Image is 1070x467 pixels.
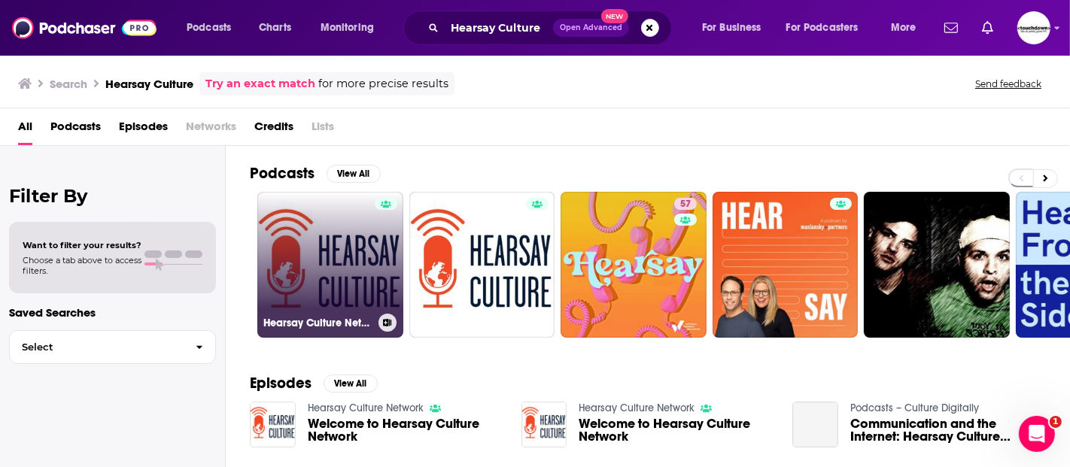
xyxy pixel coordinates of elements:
[680,197,691,212] span: 57
[1017,11,1050,44] button: Show profile menu
[891,17,916,38] span: More
[250,164,315,183] h2: Podcasts
[12,14,157,42] img: Podchaser - Follow, Share and Rate Podcasts
[50,114,101,145] a: Podcasts
[1019,416,1055,452] iframe: Intercom live chat
[310,16,394,40] button: open menu
[186,114,236,145] span: Networks
[702,17,761,38] span: For Business
[976,15,999,41] a: Show notifications dropdown
[938,15,964,41] a: Show notifications dropdown
[10,342,184,352] span: Select
[777,16,880,40] button: open menu
[792,402,838,447] a: Communication and the Internet: Hearsay Culture Podcast
[674,198,697,210] a: 57
[561,192,707,338] a: 57
[553,19,629,37] button: Open AdvancedNew
[692,16,780,40] button: open menu
[1017,11,1050,44] img: User Profile
[176,16,251,40] button: open menu
[105,77,193,91] h3: Hearsay Culture
[324,375,378,393] button: View All
[327,165,381,183] button: View All
[850,402,979,414] a: Podcasts – Culture Digitally
[250,374,378,393] a: EpisodesView All
[579,417,774,443] a: Welcome to Hearsay Culture Network
[418,11,686,45] div: Search podcasts, credits, & more...
[259,17,291,38] span: Charts
[9,330,216,364] button: Select
[880,16,935,40] button: open menu
[9,185,216,207] h2: Filter By
[263,317,372,329] h3: Hearsay Culture Network
[312,114,334,145] span: Lists
[50,77,87,91] h3: Search
[786,17,859,38] span: For Podcasters
[250,164,381,183] a: PodcastsView All
[579,402,695,414] a: Hearsay Culture Network
[249,16,300,40] a: Charts
[257,192,403,338] a: Hearsay Culture Network
[321,17,374,38] span: Monitoring
[23,240,141,250] span: Want to filter your results?
[250,402,296,447] img: Welcome to Hearsay Culture Network
[521,402,567,447] img: Welcome to Hearsay Culture Network
[445,16,553,40] input: Search podcasts, credits, & more...
[308,402,424,414] a: Hearsay Culture Network
[1017,11,1050,44] span: Logged in as jvervelde
[318,75,448,92] span: for more precise results
[850,417,1046,443] a: Communication and the Internet: Hearsay Culture Podcast
[560,24,622,32] span: Open Advanced
[9,305,216,320] p: Saved Searches
[205,75,315,92] a: Try an exact match
[119,114,168,145] a: Episodes
[254,114,293,145] a: Credits
[308,417,503,443] a: Welcome to Hearsay Culture Network
[601,9,628,23] span: New
[187,17,231,38] span: Podcasts
[1050,416,1062,428] span: 1
[18,114,32,145] a: All
[23,255,141,276] span: Choose a tab above to access filters.
[971,77,1046,90] button: Send feedback
[250,374,312,393] h2: Episodes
